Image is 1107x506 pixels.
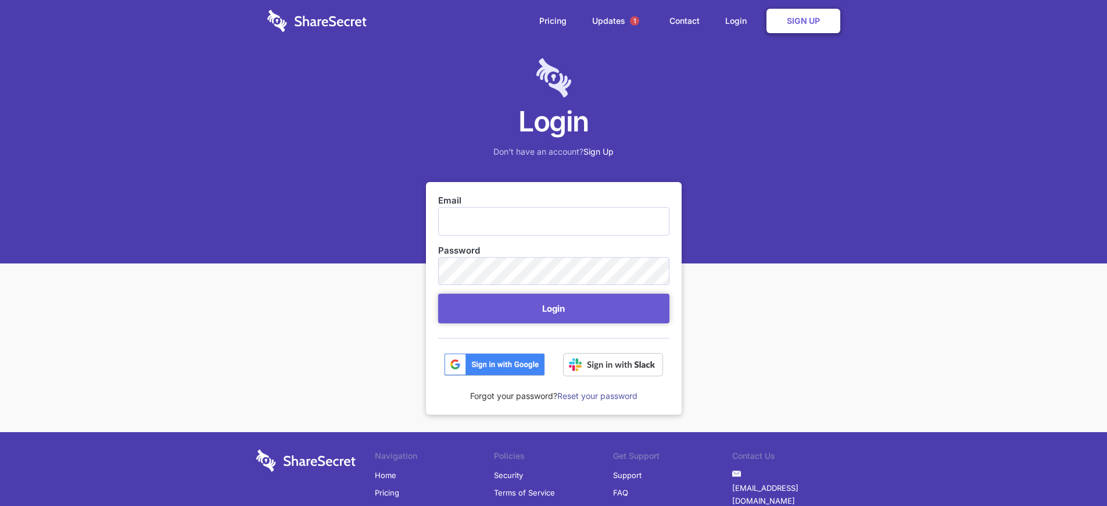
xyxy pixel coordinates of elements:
[714,3,764,39] a: Login
[658,3,711,39] a: Contact
[583,147,614,156] a: Sign Up
[438,376,669,402] div: Forgot your password?
[536,58,571,98] img: logo-lt-purple-60x68@2x-c671a683ea72a1d466fb5d642181eefbee81c4e10ba9aed56c8e1d7e762e8086.png
[630,16,639,26] span: 1
[375,484,399,501] a: Pricing
[528,3,578,39] a: Pricing
[438,244,669,257] label: Password
[438,194,669,207] label: Email
[613,450,732,466] li: Get Support
[494,450,613,466] li: Policies
[267,10,367,32] img: logo-wordmark-white-trans-d4663122ce5f474addd5e946df7df03e33cb6a1c49d2221995e7729f52c070b2.svg
[438,294,669,323] button: Login
[494,484,555,501] a: Terms of Service
[732,450,851,466] li: Contact Us
[375,450,494,466] li: Navigation
[256,450,356,472] img: logo-wordmark-white-trans-d4663122ce5f474addd5e946df7df03e33cb6a1c49d2221995e7729f52c070b2.svg
[613,466,642,484] a: Support
[557,391,637,401] a: Reset your password
[766,9,840,33] a: Sign Up
[444,353,545,376] img: btn_google_signin_dark_normal_web@2x-02e5a4921c5dab0481f19210d7229f84a41d9f18e5bdafae021273015eeb...
[494,466,523,484] a: Security
[375,466,396,484] a: Home
[563,353,663,376] img: Sign in with Slack
[613,484,628,501] a: FAQ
